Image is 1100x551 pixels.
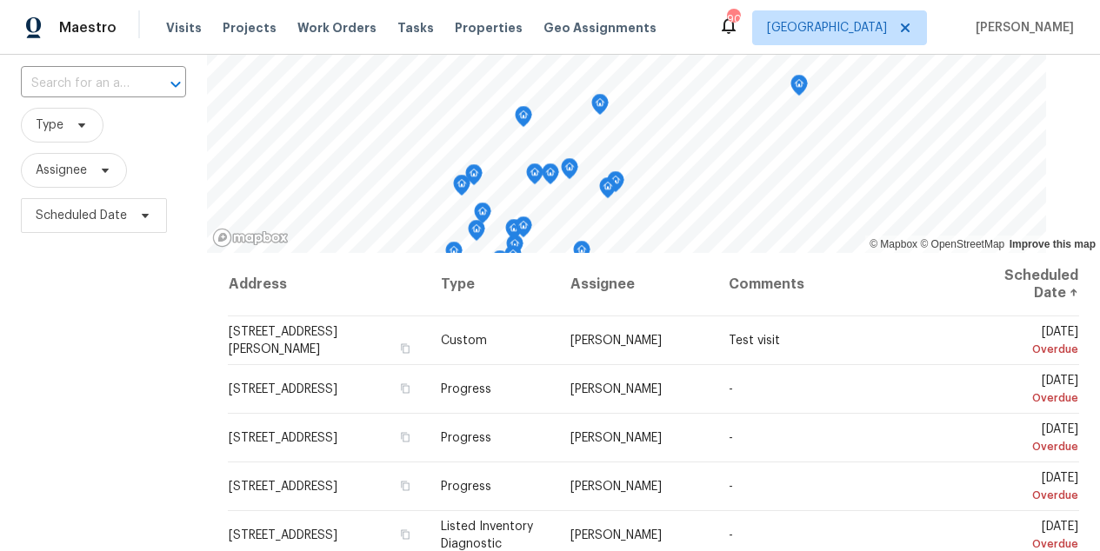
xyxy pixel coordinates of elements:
[729,335,780,347] span: Test visit
[790,75,808,102] div: Map marker
[573,241,590,268] div: Map marker
[984,472,1078,504] span: [DATE]
[984,389,1078,407] div: Overdue
[599,177,617,204] div: Map marker
[570,335,662,347] span: [PERSON_NAME]
[542,163,559,190] div: Map marker
[59,19,117,37] span: Maestro
[515,216,532,243] div: Map marker
[767,19,887,37] span: [GEOGRAPHIC_DATA]
[570,383,662,395] span: [PERSON_NAME]
[491,250,509,277] div: Map marker
[729,383,733,395] span: -
[729,481,733,493] span: -
[506,235,523,262] div: Map marker
[223,19,277,37] span: Projects
[920,238,1004,250] a: OpenStreetMap
[984,423,1078,455] span: [DATE]
[984,341,1078,358] div: Overdue
[570,529,662,541] span: [PERSON_NAME]
[515,106,532,133] div: Map marker
[445,242,463,269] div: Map marker
[229,481,337,493] span: [STREET_ADDRESS]
[212,228,289,248] a: Mapbox homepage
[504,245,522,272] div: Map marker
[570,481,662,493] span: [PERSON_NAME]
[468,220,485,247] div: Map marker
[570,432,662,444] span: [PERSON_NAME]
[397,527,413,542] button: Copy Address
[984,326,1078,358] span: [DATE]
[715,253,970,316] th: Comments
[229,326,337,355] span: [STREET_ADDRESS][PERSON_NAME]
[163,72,188,96] button: Open
[441,521,533,550] span: Listed Inventory Diagnostic
[455,19,523,37] span: Properties
[229,529,337,541] span: [STREET_ADDRESS]
[984,438,1078,455] div: Overdue
[397,478,413,494] button: Copy Address
[36,207,127,224] span: Scheduled Date
[591,94,609,121] div: Map marker
[543,19,657,37] span: Geo Assignments
[984,375,1078,407] span: [DATE]
[561,158,578,185] div: Map marker
[729,529,733,541] span: -
[397,22,434,34] span: Tasks
[228,253,427,316] th: Address
[526,163,543,190] div: Map marker
[297,19,377,37] span: Work Orders
[1010,238,1096,250] a: Improve this map
[397,341,413,356] button: Copy Address
[229,432,337,444] span: [STREET_ADDRESS]
[984,487,1078,504] div: Overdue
[441,383,491,395] span: Progress
[557,253,716,316] th: Assignee
[36,162,87,179] span: Assignee
[397,381,413,396] button: Copy Address
[607,171,624,198] div: Map marker
[397,429,413,445] button: Copy Address
[441,481,491,493] span: Progress
[441,432,491,444] span: Progress
[427,253,557,316] th: Type
[970,253,1079,316] th: Scheduled Date ↑
[474,202,491,229] div: Map marker
[870,238,917,250] a: Mapbox
[166,19,202,37] span: Visits
[229,383,337,395] span: [STREET_ADDRESS]
[729,432,733,444] span: -
[505,219,523,246] div: Map marker
[36,116,63,134] span: Type
[21,70,137,97] input: Search for an address...
[453,175,470,202] div: Map marker
[465,164,483,191] div: Map marker
[969,19,1074,37] span: [PERSON_NAME]
[441,335,487,347] span: Custom
[727,10,739,28] div: 90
